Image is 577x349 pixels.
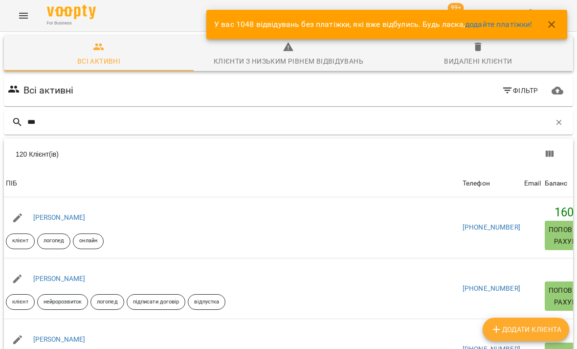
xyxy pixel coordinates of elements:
[33,335,86,343] a: [PERSON_NAME]
[47,5,96,19] img: Voopty Logo
[490,324,561,335] span: Додати клієнта
[12,237,28,245] p: клієнт
[188,294,225,310] div: відпустка
[33,213,86,221] a: [PERSON_NAME]
[524,178,541,189] div: Sort
[127,294,186,310] div: підписати договір
[524,178,541,189] div: Email
[463,223,520,231] a: [PHONE_NUMBER]
[545,178,568,189] div: Sort
[37,233,71,249] div: логопед
[448,3,464,13] span: 99+
[97,298,118,306] p: логопед
[538,142,561,166] button: Вигляд колонок
[463,178,490,189] div: Sort
[44,298,82,306] p: нейророзвиток
[12,298,28,306] p: клієнт
[6,178,17,189] div: Sort
[90,294,124,310] div: логопед
[444,55,512,67] div: Видалені клієнти
[37,294,88,310] div: нейророзвиток
[6,233,35,249] div: клієнт
[16,149,298,159] div: 120 Клієнт(ів)
[498,82,542,99] button: Фільтр
[502,85,538,96] span: Фільтр
[463,178,520,189] span: Телефон
[23,83,74,98] h6: Всі активні
[12,4,35,27] button: Menu
[545,178,568,189] div: Баланс
[214,55,363,67] div: Клієнти з низьким рівнем відвідувань
[44,237,65,245] p: логопед
[6,178,17,189] div: ПІБ
[33,275,86,282] a: [PERSON_NAME]
[47,20,96,26] span: For Business
[465,20,533,29] a: додайте платіжки!
[6,178,459,189] span: ПІБ
[133,298,179,306] p: підписати договір
[214,19,532,30] p: У вас 1048 відвідувань без платіжки, які вже відбулись. Будь ласка,
[79,237,97,245] p: онлайн
[6,294,35,310] div: клієнт
[77,55,120,67] div: Всі активні
[73,233,104,249] div: онлайн
[483,318,569,341] button: Додати клієнта
[463,284,520,292] a: [PHONE_NUMBER]
[194,298,219,306] p: відпустка
[463,178,490,189] div: Телефон
[4,139,573,170] div: Table Toolbar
